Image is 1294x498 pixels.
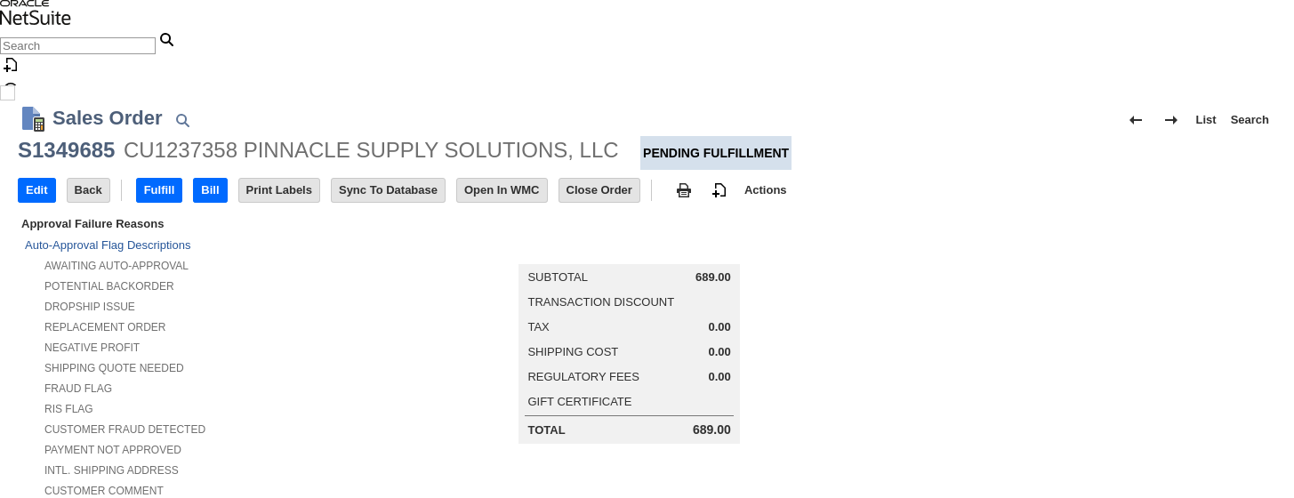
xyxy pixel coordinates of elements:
img: Next [1161,109,1182,131]
input: Open In WMC [457,179,547,202]
h1: Sales Order [52,103,163,133]
input: Close Order [559,179,639,202]
a: Negative Profit [44,341,140,354]
div: Approval Failure Reasons [18,213,417,234]
a: Tax [527,320,549,333]
a: Shipping Cost [527,345,618,358]
span: 689.00 [693,422,731,438]
span: 0.00 [708,370,730,384]
div: CU1237358 PINNACLE SUPPLY SOLUTIONS, LLC [124,136,619,165]
input: Sync To Database [332,179,445,202]
a: Transaction Discount [527,295,674,309]
input: Print Labels [239,179,319,202]
a: Search [1224,106,1276,134]
img: Previous [1125,109,1146,131]
a: Awaiting Auto-Approval [44,260,189,272]
span: 689.00 [695,270,731,285]
a: Gift Certificate [527,395,631,408]
a: Customer Fraud Detected [44,423,205,436]
a: Fraud Flag [44,382,112,395]
div: S1349685 [18,136,115,165]
a: Customer Comment [44,485,164,497]
a: Actions [737,183,794,197]
input: Fulfill [137,179,182,202]
a: Shipping Quote Needed [44,362,184,374]
input: Edit [19,179,55,202]
a: Subtotal [527,270,587,284]
input: Bill [194,179,226,202]
span: 0.00 [708,345,730,359]
a: Auto-Approval Flag Descriptions [25,238,190,252]
a: Potential Backorder [44,280,174,293]
a: Replacement Order [44,321,165,333]
svg: Search [156,28,177,50]
div: Pending Fulfillment [640,136,792,170]
img: print.svg [673,180,695,201]
img: add-record.svg [709,180,730,201]
a: Regulatory Fees [527,370,639,383]
a: Total [527,423,565,437]
a: Dropship Issue [44,301,135,313]
caption: Summary [518,236,739,264]
img: Quick Find [172,109,193,131]
a: Payment not approved [44,444,181,456]
input: Back [68,179,109,202]
a: RIS flag [44,403,93,415]
a: List [1189,106,1224,134]
span: 0.00 [708,320,730,334]
a: Intl. Shipping Address [44,464,179,477]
